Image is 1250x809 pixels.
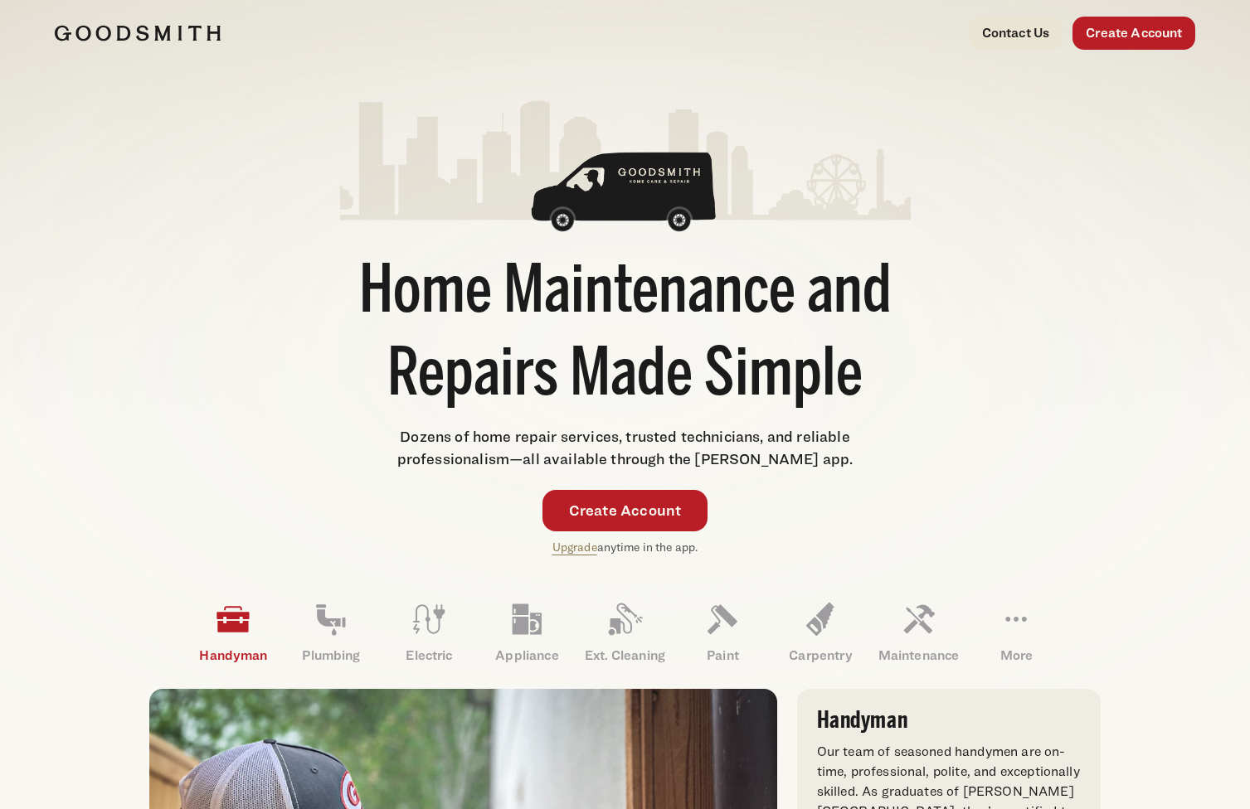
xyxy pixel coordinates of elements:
a: Electric [380,589,478,676]
p: Appliance [478,646,576,666]
a: Handyman [184,589,282,676]
a: Plumbing [282,589,380,676]
a: Carpentry [771,589,869,676]
p: Ext. Cleaning [576,646,674,666]
span: Dozens of home repair services, trusted technicians, and reliable professionalism—all available t... [397,428,854,467]
a: More [967,589,1065,676]
a: Appliance [478,589,576,676]
p: Maintenance [869,646,967,666]
a: Create Account [1072,17,1195,50]
a: Ext. Cleaning [576,589,674,676]
p: Carpentry [771,646,869,666]
h1: Home Maintenance and Repairs Made Simple [340,253,911,419]
a: Create Account [542,490,708,531]
p: Paint [674,646,771,666]
h3: Handyman [817,709,1081,732]
a: Upgrade [552,540,597,554]
p: More [967,646,1065,666]
p: Electric [380,646,478,666]
p: anytime in the app. [552,538,698,557]
img: Goodsmith [55,25,221,41]
a: Maintenance [869,589,967,676]
a: Paint [674,589,771,676]
p: Plumbing [282,646,380,666]
p: Handyman [184,646,282,666]
a: Contact Us [969,17,1063,50]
